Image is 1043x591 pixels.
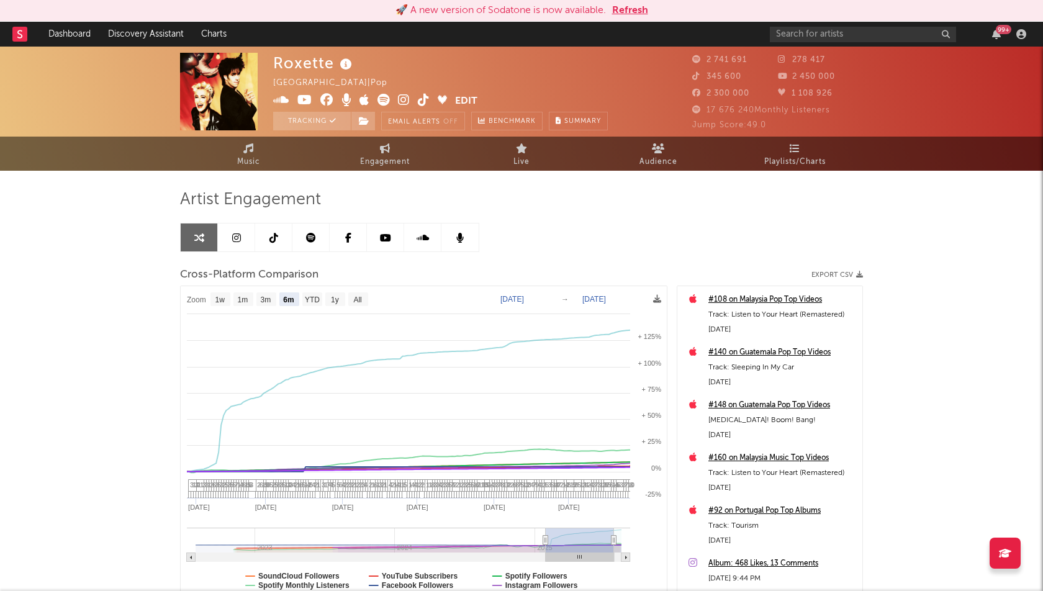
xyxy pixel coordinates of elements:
div: [DATE] [708,480,856,495]
span: 11 [580,481,587,489]
span: 2 [359,481,363,489]
span: 3 [202,481,206,489]
button: 99+ [992,29,1001,39]
span: 3 [433,481,437,489]
span: 1 [237,481,241,489]
div: Track: Listen to Your Heart (Remastered) [708,307,856,322]
span: 4 [329,481,333,489]
span: Jump Score: 49.0 [692,121,766,129]
span: Cross-Platform Comparison [180,268,318,282]
span: 1 [207,481,211,489]
span: 5 [302,481,305,489]
span: 2 [418,481,422,489]
text: 6m [283,295,294,304]
span: 3 [463,481,467,489]
span: 4 [312,481,315,489]
a: #140 on Guatemala Pop Top Videos [708,345,856,360]
span: 5 [332,481,335,489]
span: 3 [548,481,551,489]
span: 2 [346,481,350,489]
button: Export CSV [811,271,863,279]
div: [MEDICAL_DATA]! Boom! Bang! [708,413,856,428]
a: Benchmark [471,112,543,130]
span: 2 [294,481,298,489]
span: 8 [277,481,281,489]
span: 4 [341,481,345,489]
button: Refresh [612,3,648,18]
text: [DATE] [407,503,428,511]
span: 12 [570,481,577,489]
span: 4 [438,481,442,489]
span: 2 [466,481,469,489]
text: [DATE] [255,503,277,511]
text: 0% [651,464,661,472]
span: 5 [269,481,273,489]
text: + 125% [638,333,661,340]
text: → [561,295,569,304]
span: 3 [620,481,623,489]
text: All [353,295,361,304]
div: Track: Sleeping In My Car [708,360,856,375]
span: 1 [399,481,402,489]
a: #92 on Portugal Pop Top Albums [708,503,856,518]
span: 1 [394,481,397,489]
button: Summary [549,112,608,130]
span: 3 [279,481,283,489]
span: 278 417 [778,56,825,64]
span: 5 [520,481,524,489]
a: Discovery Assistant [99,22,192,47]
a: Audience [590,137,726,171]
div: [DATE] [708,533,856,548]
span: 1 [371,481,375,489]
span: 3 [215,481,219,489]
button: Email AlertsOff [381,112,465,130]
span: 3 [495,481,499,489]
span: 8 [515,481,519,489]
span: 6 [374,481,377,489]
span: 5 [274,481,278,489]
span: 2 [210,481,214,489]
span: 3 [436,481,440,489]
span: 1 [458,481,462,489]
span: 10 [284,481,292,489]
div: Roxette [273,53,355,73]
span: 5 [577,481,581,489]
a: Music [180,137,317,171]
span: 10 [627,481,634,489]
text: Spotify Followers [505,572,567,580]
text: [DATE] [332,503,354,511]
span: Music [237,155,260,169]
span: 2 [314,481,318,489]
text: -25% [645,490,661,498]
span: 10 [192,481,200,489]
span: 11 [540,481,548,489]
span: 3 [349,481,353,489]
button: Edit [455,94,477,109]
span: 3 [622,481,626,489]
a: Album: 468 Likes, 13 Comments [708,556,856,571]
span: 7 [595,481,598,489]
span: 2 [456,481,459,489]
span: 2 [222,481,226,489]
button: Tracking [273,112,351,130]
span: 4 [396,481,400,489]
text: 1m [238,295,248,304]
span: 5 [232,481,236,489]
span: 7 [235,481,238,489]
div: Track: Listen to Your Heart (Remastered) [708,466,856,480]
span: 2 300 000 [692,89,749,97]
text: 1w [215,295,225,304]
div: [DATE] 9:44 PM [708,571,856,586]
span: 2 [391,481,395,489]
span: 1 [297,481,300,489]
span: Benchmark [489,114,536,129]
text: [DATE] [582,295,606,304]
span: 5 [217,481,221,489]
span: 6 [339,481,343,489]
text: + 100% [638,359,661,367]
span: 3 [220,481,223,489]
span: 1 [317,481,320,489]
span: 2 [421,481,425,489]
span: 8 [431,481,435,489]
